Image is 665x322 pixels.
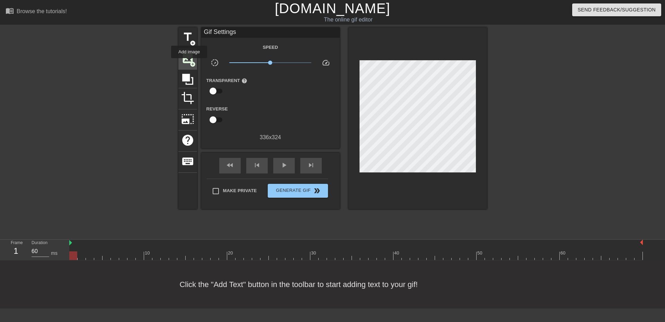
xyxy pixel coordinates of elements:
[206,106,228,113] label: Reverse
[181,134,194,147] span: help
[253,161,261,169] span: skip_previous
[201,133,340,142] div: 336 x 324
[311,250,317,257] div: 30
[640,240,643,245] img: bound-end.png
[322,59,330,67] span: speed
[51,250,57,257] div: ms
[145,250,151,257] div: 10
[6,240,26,260] div: Frame
[181,52,194,65] span: image
[226,161,234,169] span: fast_rewind
[32,241,47,245] label: Duration
[181,155,194,168] span: keyboard
[578,6,656,14] span: Send Feedback/Suggestion
[181,30,194,44] span: title
[6,7,14,15] span: menu_book
[241,78,247,84] span: help
[11,245,21,257] div: 1
[268,184,328,198] button: Generate Gif
[206,77,247,84] label: Transparent
[211,59,219,67] span: slow_motion_video
[190,40,196,46] span: add_circle
[572,3,661,16] button: Send Feedback/Suggestion
[271,187,325,195] span: Generate Gif
[307,161,315,169] span: skip_next
[190,61,196,67] span: add_circle
[225,16,471,24] div: The online gif editor
[6,7,67,17] a: Browse the tutorials!
[394,250,400,257] div: 40
[181,113,194,126] span: photo_size_select_large
[560,250,567,257] div: 60
[477,250,484,257] div: 50
[280,161,288,169] span: play_arrow
[275,1,390,16] a: [DOMAIN_NAME]
[228,250,234,257] div: 20
[263,44,278,51] label: Speed
[201,27,340,38] div: Gif Settings
[17,8,67,14] div: Browse the tutorials!
[223,187,257,194] span: Make Private
[181,91,194,105] span: crop
[313,187,321,195] span: double_arrow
